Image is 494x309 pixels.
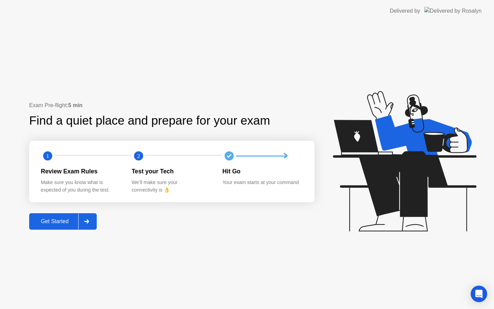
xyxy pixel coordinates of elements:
[46,153,49,159] text: 1
[424,7,482,15] img: Delivered by Rosalyn
[390,7,420,15] div: Delivered by
[29,112,271,130] div: Find a quiet place and prepare for your exam
[29,213,97,230] button: Get Started
[68,102,83,108] b: 5 min
[222,179,302,186] div: Your exam starts at your command
[41,167,121,176] div: Review Exam Rules
[222,167,302,176] div: Hit Go
[137,153,140,159] text: 2
[471,286,487,302] div: Open Intercom Messenger
[132,167,212,176] div: Test your Tech
[31,218,78,225] div: Get Started
[41,179,121,194] div: Make sure you know what is expected of you during the test.
[29,101,315,110] div: Exam Pre-flight:
[132,179,212,194] div: We’ll make sure your connectivity is 👌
